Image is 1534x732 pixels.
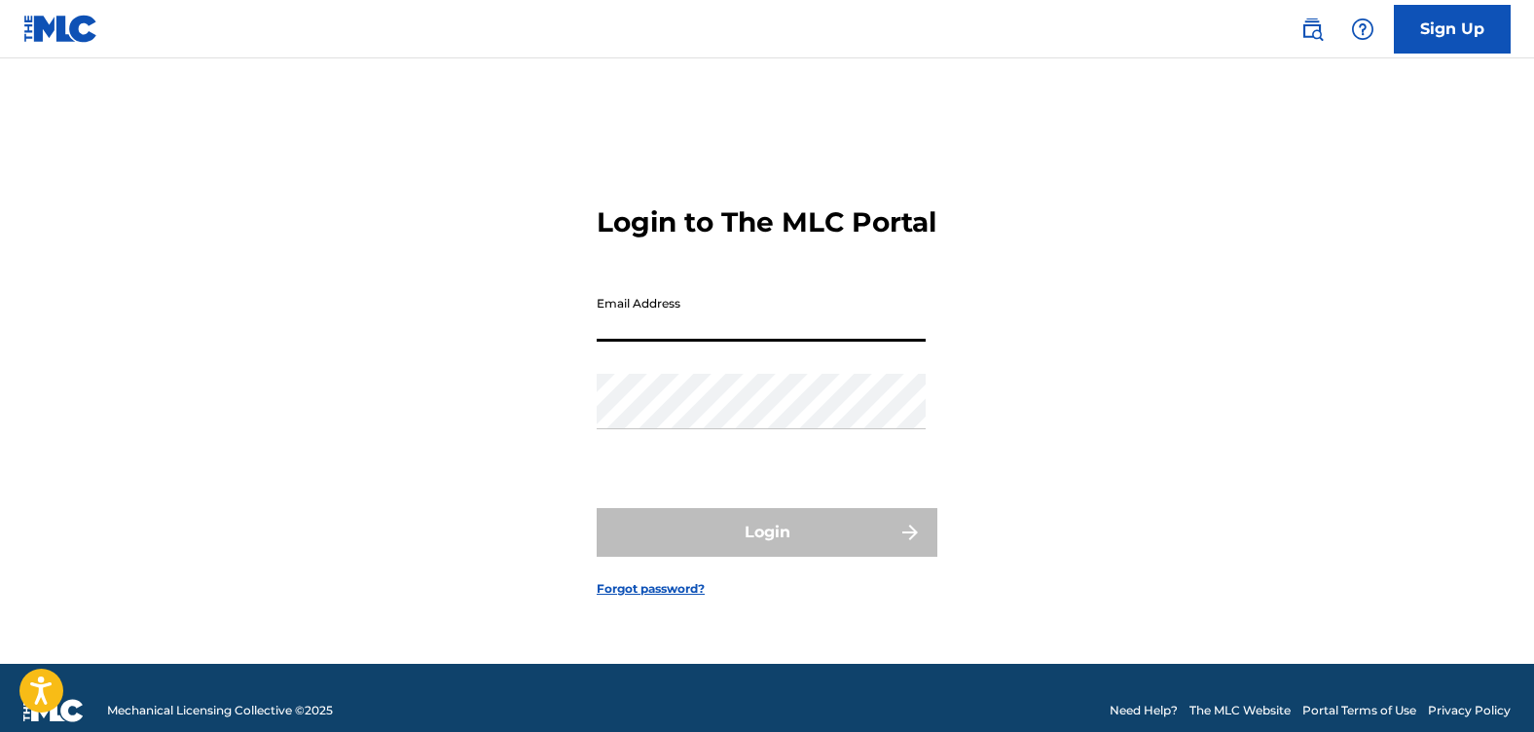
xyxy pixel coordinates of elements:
div: Help [1343,10,1382,49]
img: search [1300,18,1324,41]
a: Sign Up [1394,5,1511,54]
a: Public Search [1293,10,1332,49]
span: Mechanical Licensing Collective © 2025 [107,702,333,719]
img: MLC Logo [23,15,98,43]
h3: Login to The MLC Portal [597,205,936,239]
img: help [1351,18,1374,41]
a: Portal Terms of Use [1302,702,1416,719]
a: Forgot password? [597,580,705,598]
a: Privacy Policy [1428,702,1511,719]
iframe: Chat Widget [1437,639,1534,732]
a: Need Help? [1110,702,1178,719]
a: The MLC Website [1189,702,1291,719]
img: logo [23,699,84,722]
